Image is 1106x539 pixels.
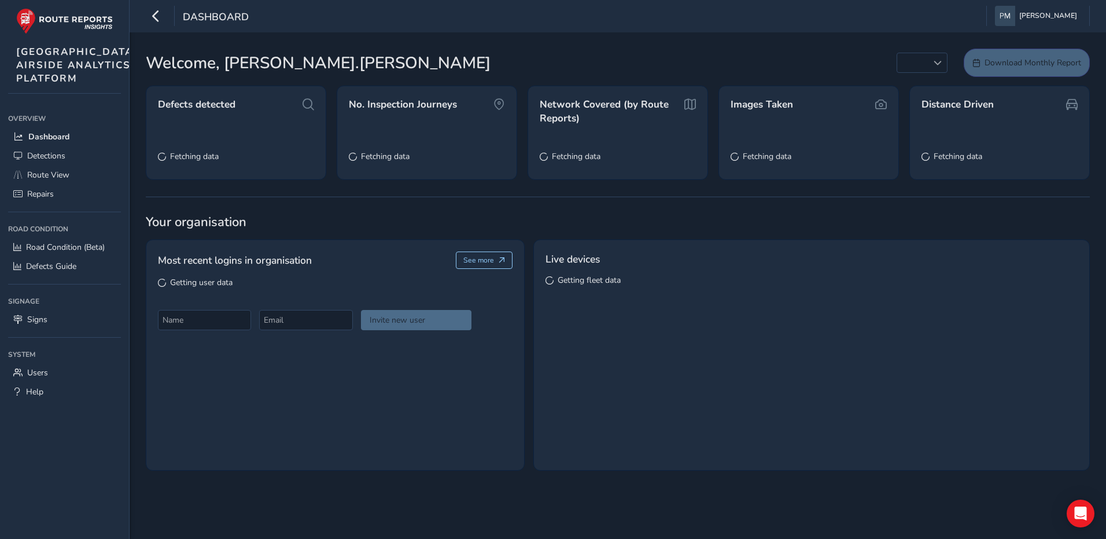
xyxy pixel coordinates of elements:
[27,169,69,180] span: Route View
[170,151,219,162] span: Fetching data
[183,10,249,26] span: Dashboard
[26,386,43,397] span: Help
[731,98,793,112] span: Images Taken
[361,151,410,162] span: Fetching data
[995,6,1081,26] button: [PERSON_NAME]
[158,310,251,330] input: Name
[8,110,121,127] div: Overview
[8,165,121,184] a: Route View
[921,98,994,112] span: Distance Driven
[456,252,513,269] button: See more
[8,220,121,238] div: Road Condition
[558,275,621,286] span: Getting fleet data
[8,257,121,276] a: Defects Guide
[16,8,113,34] img: rr logo
[16,45,138,85] span: [GEOGRAPHIC_DATA] AIRSIDE ANALYTICS PLATFORM
[26,242,105,253] span: Road Condition (Beta)
[8,382,121,401] a: Help
[8,146,121,165] a: Detections
[158,98,235,112] span: Defects detected
[28,131,69,142] span: Dashboard
[27,314,47,325] span: Signs
[545,252,600,267] span: Live devices
[8,293,121,310] div: Signage
[27,367,48,378] span: Users
[8,363,121,382] a: Users
[349,98,457,112] span: No. Inspection Journeys
[26,261,76,272] span: Defects Guide
[8,184,121,204] a: Repairs
[934,151,982,162] span: Fetching data
[8,238,121,257] a: Road Condition (Beta)
[552,151,600,162] span: Fetching data
[8,346,121,363] div: System
[1067,500,1094,527] div: Open Intercom Messenger
[146,51,491,75] span: Welcome, [PERSON_NAME].[PERSON_NAME]
[1019,6,1077,26] span: [PERSON_NAME]
[259,310,352,330] input: Email
[743,151,791,162] span: Fetching data
[8,127,121,146] a: Dashboard
[540,98,680,125] span: Network Covered (by Route Reports)
[995,6,1015,26] img: diamond-layout
[27,189,54,200] span: Repairs
[158,253,312,268] span: Most recent logins in organisation
[27,150,65,161] span: Detections
[146,213,1090,231] span: Your organisation
[463,256,494,265] span: See more
[8,310,121,329] a: Signs
[170,277,233,288] span: Getting user data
